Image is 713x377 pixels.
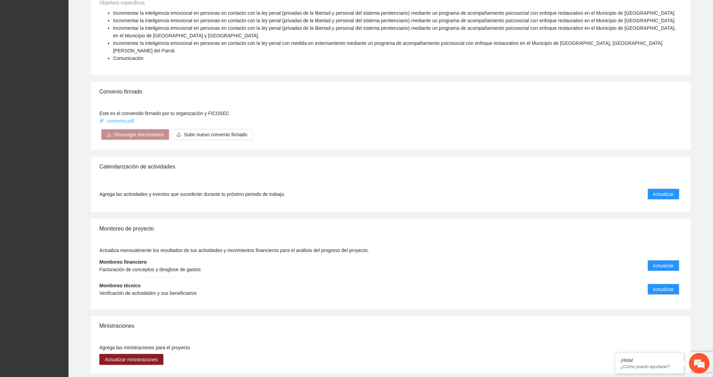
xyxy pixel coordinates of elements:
a: Actualizar ministraciones [99,357,163,362]
span: Verificación de actividades y sus beneficiarios [99,290,197,296]
span: Incrementar la inteligencia emocional en personas en contacto con la ley penal (privadas de la li... [113,25,676,38]
span: upload [176,132,181,138]
span: uploadSubir nuevo convenio firmado [171,132,253,137]
span: Actualizar [653,190,674,198]
span: Agrega las ministraciones para el proyecto [99,345,190,350]
span: Subir nuevo convenio firmado [184,131,247,138]
button: downloadDescargar documentos [101,129,169,140]
span: Este es el convenido firmado por tu organización y FICOSEC [99,111,230,116]
span: Incrementar la inteligencia emocional en personas en contacto con la ley penal con medida en exte... [113,40,663,53]
span: Actualiza mensualmente los resultados de tus actividades y movimientos financieros para el anális... [99,248,369,253]
button: Actualizar ministraciones [99,354,163,365]
p: ¿Cómo puedo ayudarte? [620,364,679,369]
span: download [107,132,111,138]
button: Actualizar [648,260,679,271]
span: Agrega las actividades y eventos que sucederán durante tu próximo periodo de trabajo. [99,190,285,198]
span: Comunicación [113,55,144,61]
strong: Monitoreo financiero [99,259,147,265]
span: paper-clip [99,118,104,123]
button: uploadSubir nuevo convenio firmado [171,129,253,140]
button: Actualizar [648,189,679,200]
div: Convenio firmado [99,82,682,101]
span: Actualizar [653,262,674,269]
div: Calendarización de actividades [99,157,682,176]
div: Monitoreo de proyecto [99,219,682,238]
span: Incrementar la inteligencia emocional en personas en contacto con la ley penal (privadas de la li... [113,10,676,16]
span: Descargar documentos [114,131,164,138]
span: Facturación de conceptos y desglose de gastos [99,267,201,272]
div: Ministraciones [99,316,682,336]
span: Actualizar ministraciones [105,356,158,363]
a: convenio.pdf [99,118,135,124]
strong: Monitoreo técnico [99,283,141,288]
button: Actualizar [648,284,679,295]
span: Actualizar [653,286,674,293]
span: Incrementar la inteligencia emocional en personas en contacto con la ley penal (privadas de la li... [113,18,676,23]
div: ¡Hola! [620,357,679,363]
